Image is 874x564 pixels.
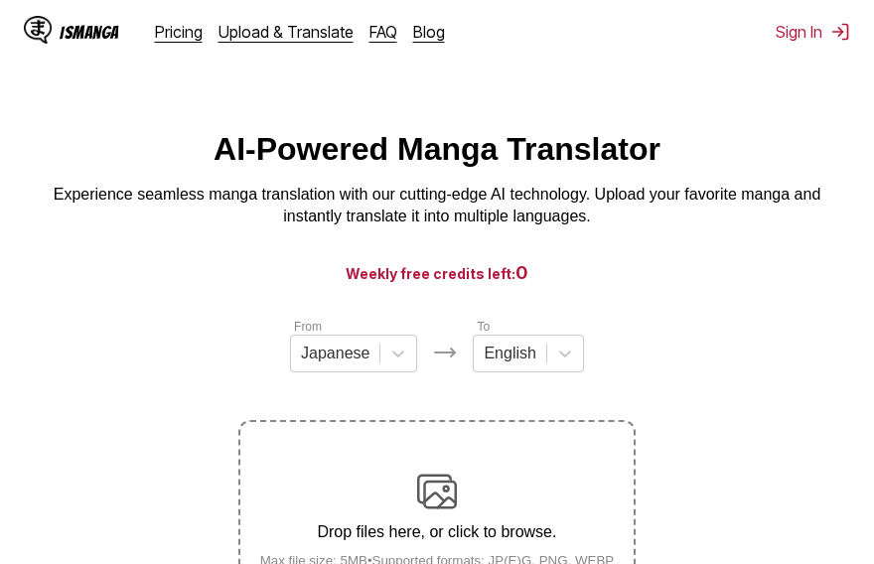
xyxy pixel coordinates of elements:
p: Drop files here, or click to browse. [244,523,631,541]
a: FAQ [369,22,397,42]
a: IsManga LogoIsManga [24,16,155,48]
img: IsManga Logo [24,16,52,44]
img: Languages icon [433,341,457,364]
span: 0 [515,262,528,283]
img: Sign out [830,22,850,42]
label: From [294,320,322,334]
div: IsManga [60,23,119,42]
h1: AI-Powered Manga Translator [214,131,660,168]
a: Blog [413,22,445,42]
label: To [477,320,490,334]
a: Upload & Translate [218,22,354,42]
h3: Weekly free credits left: [48,260,826,285]
button: Sign In [776,22,850,42]
p: Experience seamless manga translation with our cutting-edge AI technology. Upload your favorite m... [40,184,834,228]
a: Pricing [155,22,203,42]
